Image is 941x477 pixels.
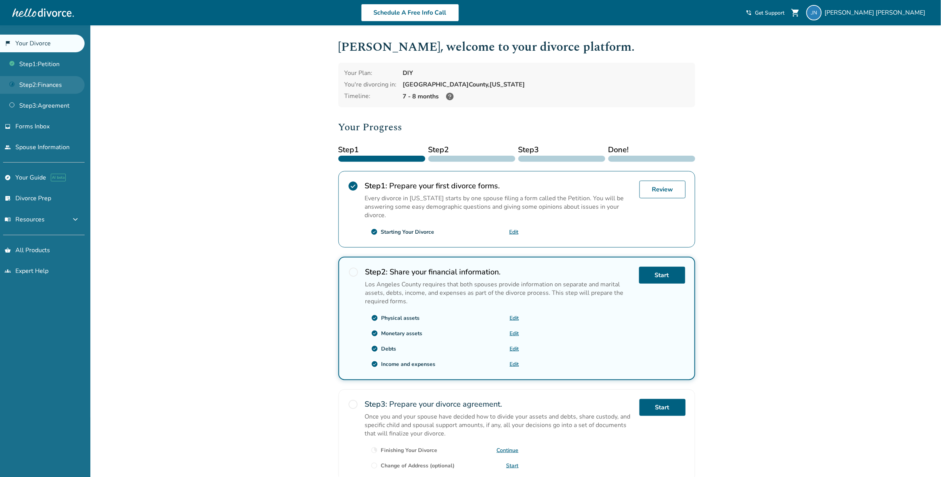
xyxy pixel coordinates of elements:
[345,69,397,77] div: Your Plan:
[348,399,359,410] span: radio_button_unchecked
[5,216,11,223] span: menu_book
[5,215,45,224] span: Resources
[5,195,11,201] span: list_alt_check
[510,228,519,236] a: Edit
[506,462,519,469] a: Start
[510,361,519,368] a: Edit
[365,399,388,409] strong: Step 3 :
[746,10,752,16] span: phone_in_talk
[71,215,80,224] span: expand_more
[510,314,519,322] a: Edit
[403,92,689,101] div: 7 - 8 months
[640,399,686,416] a: Start
[381,314,420,322] div: Physical assets
[791,8,800,17] span: shopping_cart
[639,267,685,284] a: Start
[338,38,695,57] h1: [PERSON_NAME] , welcome to your divorce platform.
[5,247,11,253] span: shopping_basket
[365,399,633,409] h2: Prepare your divorce agreement.
[381,462,455,469] div: Change of Address (optional)
[51,174,66,181] span: AI beta
[338,120,695,135] h2: Your Progress
[365,181,388,191] strong: Step 1 :
[903,440,941,477] iframe: Chat Widget
[365,267,633,277] h2: Share your financial information.
[381,330,423,337] div: Monetary assets
[806,5,822,20] img: jeannguyen3@gmail.com
[5,144,11,150] span: people
[338,144,425,156] span: Step 1
[640,181,686,198] a: Review
[365,181,633,191] h2: Prepare your first divorce forms.
[371,462,378,469] span: radio_button_unchecked
[381,345,396,352] div: Debts
[371,314,378,321] span: check_circle
[755,9,785,17] span: Get Support
[361,4,459,22] a: Schedule A Free Info Call
[15,122,50,131] span: Forms Inbox
[5,123,11,130] span: inbox
[428,144,515,156] span: Step 2
[381,228,435,236] div: Starting Your Divorce
[5,175,11,181] span: explore
[518,144,605,156] span: Step 3
[5,40,11,47] span: flag_2
[371,447,378,454] span: clock_loader_40
[345,80,397,89] div: You're divorcing in:
[348,181,359,191] span: check_circle
[381,447,438,454] div: Finishing Your Divorce
[497,447,519,454] a: Continue
[510,330,519,337] a: Edit
[510,345,519,352] a: Edit
[365,267,388,277] strong: Step 2 :
[403,80,689,89] div: [GEOGRAPHIC_DATA] County, [US_STATE]
[345,92,397,101] div: Timeline:
[365,194,633,219] p: Every divorce in [US_STATE] starts by one spouse filing a form called the Petition. You will be a...
[365,412,633,438] p: Once you and your spouse have decided how to divide your assets and debts, share custody, and spe...
[825,8,929,17] span: [PERSON_NAME] [PERSON_NAME]
[371,228,378,235] span: check_circle
[5,268,11,274] span: groups
[365,280,633,306] p: Los Angeles County requires that both spouses provide information on separate and marital assets,...
[746,9,785,17] a: phone_in_talkGet Support
[403,69,689,77] div: DIY
[608,144,695,156] span: Done!
[371,345,378,352] span: check_circle
[371,361,378,367] span: check_circle
[381,361,436,368] div: Income and expenses
[348,267,359,278] span: radio_button_unchecked
[371,330,378,337] span: check_circle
